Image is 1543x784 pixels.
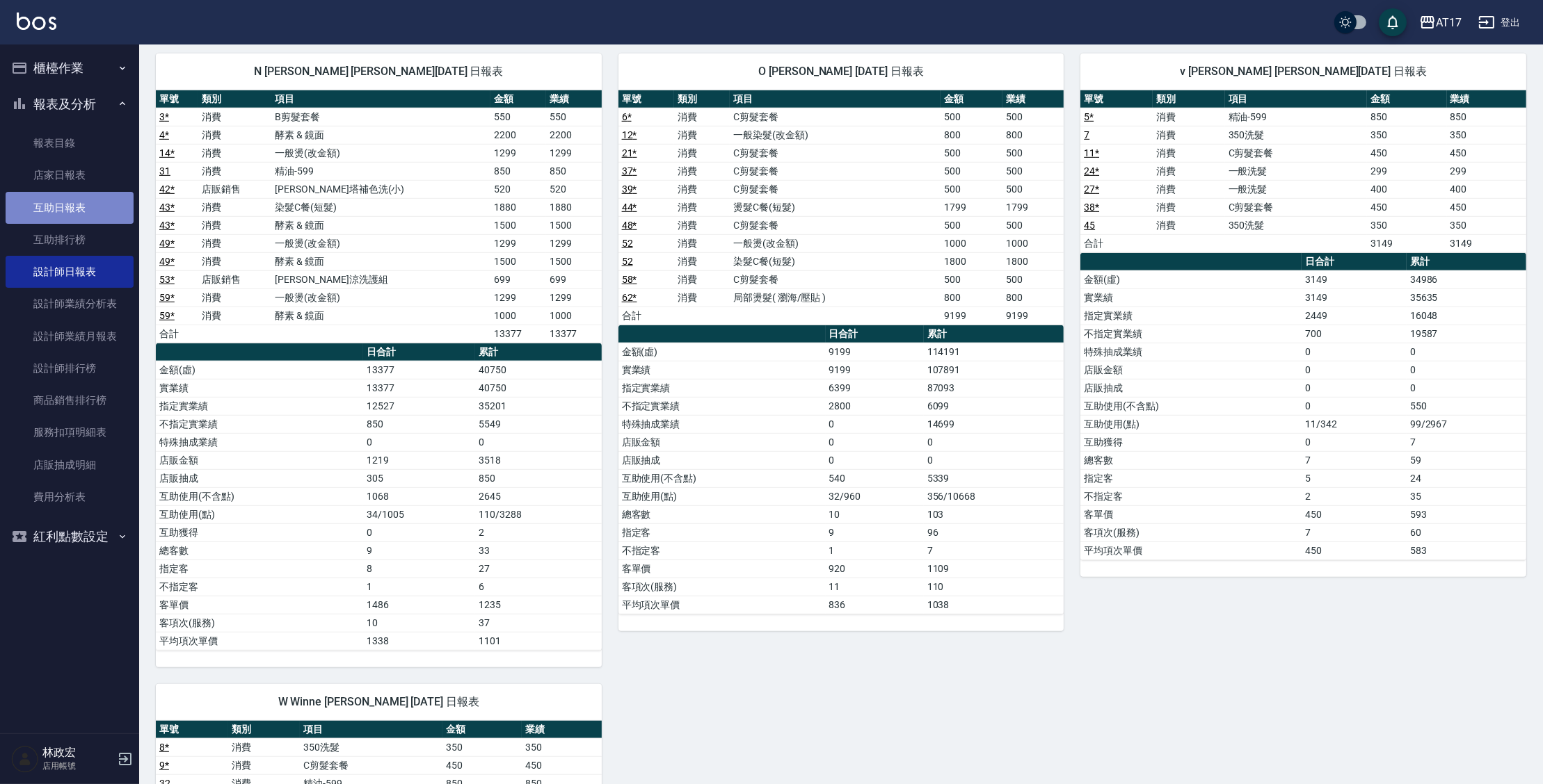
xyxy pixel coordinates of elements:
th: 金額 [1367,90,1446,108]
a: 店販抽成明細 [6,449,134,481]
td: 114191 [924,343,1064,361]
td: 消費 [1153,216,1225,234]
td: 實業績 [1080,288,1302,307]
td: 500 [1002,180,1064,198]
td: 9 [363,541,475,560]
td: 客項次(服務) [1080,523,1302,541]
td: 不指定實業績 [1080,325,1302,343]
td: 1799 [941,198,1002,216]
td: 消費 [198,198,272,216]
td: 32/960 [826,487,924,505]
td: 不指定客 [618,541,826,560]
td: 550 [1407,397,1526,415]
td: 9 [826,523,924,541]
td: 540 [826,469,924,487]
td: 5549 [475,415,601,433]
td: 699 [490,270,546,288]
td: 0 [1302,397,1407,415]
td: 0 [826,451,924,469]
td: 指定實業績 [156,397,363,415]
td: 消費 [198,126,272,144]
td: 金額(虛) [1080,270,1302,288]
td: 2200 [546,126,602,144]
a: 設計師業績月報表 [6,320,134,352]
td: 1299 [490,144,546,162]
button: 紅利點數設定 [6,518,134,555]
a: 費用分析表 [6,481,134,513]
td: 互助使用(點) [156,505,363,523]
td: 850 [1367,108,1446,126]
td: 400 [1447,180,1526,198]
a: 45 [1084,220,1095,231]
td: 染髮C餐(短髮) [271,198,490,216]
td: 0 [924,451,1064,469]
td: 店販抽成 [618,451,826,469]
table: a dense table [156,90,602,343]
td: 1299 [546,234,602,252]
td: 總客數 [156,541,363,560]
td: 800 [1002,126,1064,144]
td: 10 [826,505,924,523]
td: 5339 [924,469,1064,487]
td: 店販銷售 [198,180,272,198]
td: 店販銷售 [198,270,272,288]
td: 450 [1447,144,1526,162]
td: 1000 [941,234,1002,252]
td: 7 [1302,451,1407,469]
th: 日合計 [1302,253,1407,271]
td: 35201 [475,397,601,415]
td: 1800 [1002,252,1064,270]
td: 450 [1367,198,1446,216]
td: 指定客 [1080,469,1302,487]
td: 互助使用(點) [618,487,826,505]
td: 互助使用(不含點) [618,469,826,487]
td: 699 [546,270,602,288]
td: 互助使用(不含點) [156,487,363,505]
td: 實業績 [156,379,363,397]
td: 40750 [475,379,601,397]
td: 800 [941,288,1002,307]
th: 累計 [924,325,1064,343]
button: save [1379,8,1407,36]
td: 3149 [1302,288,1407,307]
td: 500 [941,162,1002,180]
button: 櫃檯作業 [6,50,134,86]
td: 850 [490,162,546,180]
th: 單號 [1080,90,1153,108]
td: C剪髮套餐 [1225,198,1368,216]
td: 合計 [1080,234,1153,252]
td: 0 [475,433,601,451]
p: 店用帳號 [42,760,113,772]
td: C剪髮套餐 [730,162,941,180]
th: 項目 [1225,90,1368,108]
td: 34986 [1407,270,1526,288]
td: 精油-599 [1225,108,1368,126]
td: 500 [1002,162,1064,180]
td: C剪髮套餐 [730,270,941,288]
td: 一般洗髮 [1225,162,1368,180]
td: 一般洗髮 [1225,180,1368,198]
td: 消費 [1153,162,1225,180]
td: 1500 [490,216,546,234]
td: 金額(虛) [618,343,826,361]
td: 12527 [363,397,475,415]
td: 500 [941,270,1002,288]
td: 消費 [198,108,272,126]
td: 350 [1367,126,1446,144]
td: 450 [1447,198,1526,216]
table: a dense table [618,325,1064,614]
td: 0 [363,433,475,451]
th: 業績 [1447,90,1526,108]
a: 互助排行榜 [6,224,134,256]
td: 350 [1447,126,1526,144]
a: 店家日報表 [6,159,134,191]
td: 800 [1002,288,1064,307]
td: 實業績 [618,361,826,379]
a: 設計師排行榜 [6,352,134,384]
th: 類別 [1153,90,1225,108]
a: 報表目錄 [6,127,134,159]
td: 0 [1302,379,1407,397]
td: 13377 [490,325,546,343]
td: 850 [363,415,475,433]
td: 客單價 [1080,505,1302,523]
